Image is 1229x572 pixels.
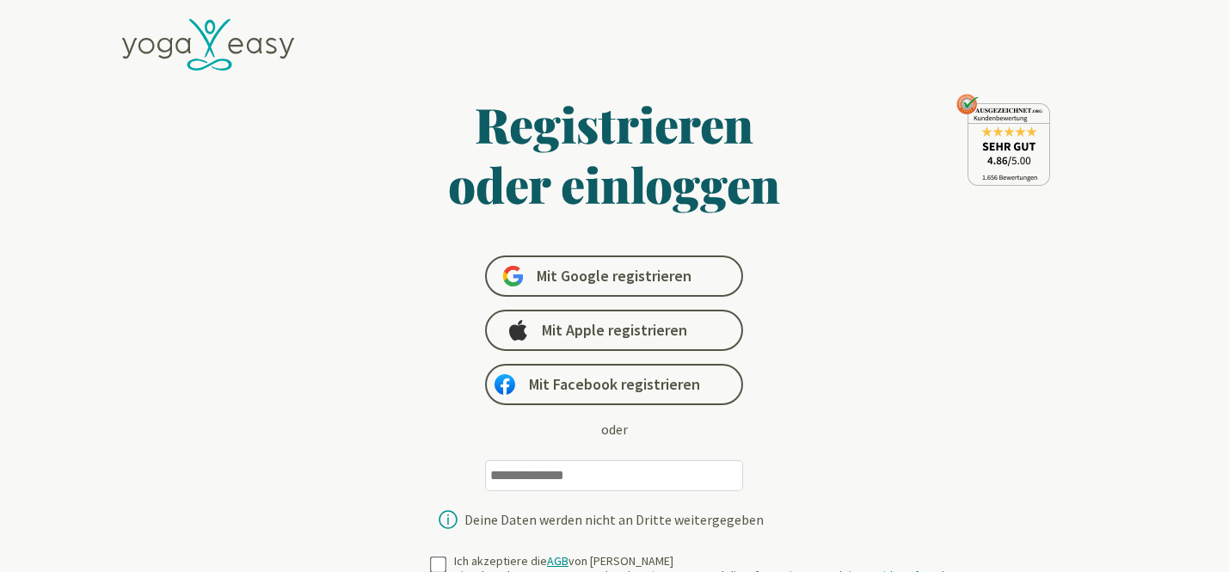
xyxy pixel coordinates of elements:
[485,255,743,297] a: Mit Google registrieren
[956,94,1050,186] img: ausgezeichnet_seal.png
[485,364,743,405] a: Mit Facebook registrieren
[282,94,948,214] h1: Registrieren oder einloggen
[547,553,568,569] a: AGB
[542,320,687,341] span: Mit Apple registrieren
[601,419,628,440] div: oder
[485,310,743,351] a: Mit Apple registrieren
[529,374,700,395] span: Mit Facebook registrieren
[464,513,764,526] div: Deine Daten werden nicht an Dritte weitergegeben
[537,266,691,286] span: Mit Google registrieren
